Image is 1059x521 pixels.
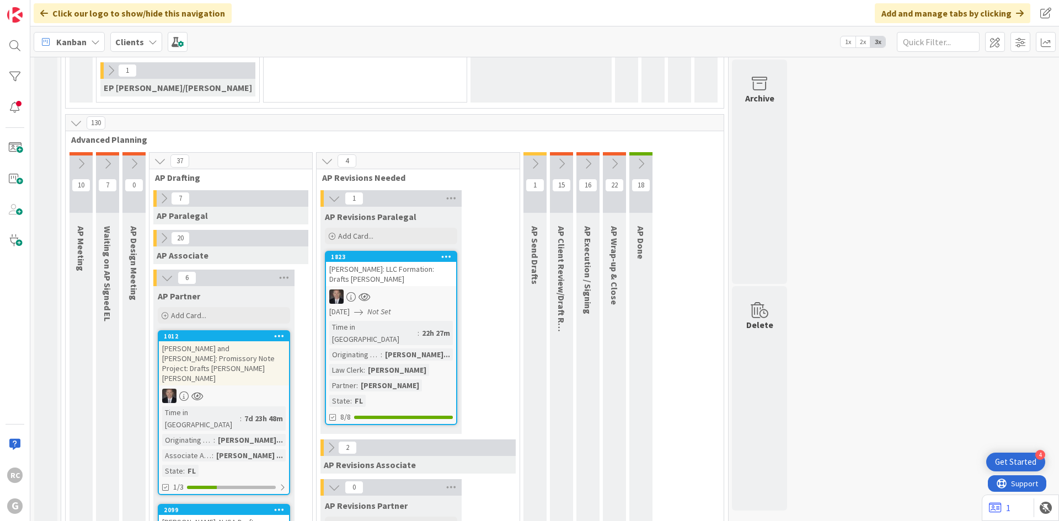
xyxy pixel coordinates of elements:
span: 20 [171,232,190,245]
div: Click our logo to show/hide this navigation [34,3,232,23]
div: 1012 [159,331,289,341]
div: State [329,395,350,407]
span: 3x [870,36,885,47]
span: 37 [170,154,189,168]
span: AP Design Meeting [129,226,140,300]
span: : [240,412,242,425]
span: : [363,364,365,376]
span: 2x [855,36,870,47]
b: Clients [115,36,144,47]
img: BG [329,289,344,304]
div: BG [326,289,456,304]
img: Visit kanbanzone.com [7,7,23,23]
div: 1012 [164,332,289,340]
div: 1823[PERSON_NAME]: LLC Formation: Drafts [PERSON_NAME] [326,252,456,286]
span: Support [23,2,50,15]
span: 0 [125,179,143,192]
span: Add Card... [171,310,206,320]
div: Time in [GEOGRAPHIC_DATA] [329,321,418,345]
span: 16 [579,179,597,192]
div: Get Started [995,456,1036,468]
span: AP Associate [157,250,208,261]
span: [DATE] [329,306,350,318]
div: [PERSON_NAME]: LLC Formation: Drafts [PERSON_NAME] [326,262,456,286]
span: 1 [118,64,137,77]
div: 1823 [326,252,456,262]
div: BG [159,389,289,403]
div: Originating Attorney [162,434,213,446]
span: 6 [178,271,196,284]
span: 22 [605,179,624,192]
div: Partner [329,379,356,391]
div: State [162,465,183,477]
span: AP Revisions Needed [322,172,506,183]
span: : [381,348,382,361]
span: AP Revisions Partner [325,500,408,511]
span: Add Card... [338,231,373,241]
span: : [418,327,419,339]
div: 22h 27m [419,327,453,339]
span: AP Client Review/Draft Review Meeting [556,226,567,381]
span: 130 [87,116,105,130]
span: AP Drafting [155,172,298,183]
span: 1x [841,36,855,47]
span: AP Done [635,226,646,259]
div: 2099 [159,505,289,515]
div: Time in [GEOGRAPHIC_DATA] [162,406,240,431]
div: 4 [1035,450,1045,460]
span: : [212,449,213,461]
span: AP Send Drafts [529,226,541,284]
span: AP Meeting [76,226,87,271]
span: : [213,434,215,446]
div: [PERSON_NAME]... [382,348,453,361]
div: [PERSON_NAME]... [215,434,286,446]
div: 7d 23h 48m [242,412,286,425]
span: Kanban [56,35,87,49]
span: 0 [345,481,363,494]
span: AP Paralegal [157,210,208,221]
span: AP Wrap-up & Close [609,226,620,305]
div: RC [7,468,23,483]
div: Associate Assigned [162,449,212,461]
div: [PERSON_NAME] ... [213,449,286,461]
a: 1012[PERSON_NAME] and [PERSON_NAME]: Promissory Note Project: Drafts [PERSON_NAME] [PERSON_NAME]B... [158,330,290,495]
div: G [7,498,23,514]
span: AP Execution / Signing [582,226,593,314]
div: Originating Attorney [329,348,381,361]
div: 1012[PERSON_NAME] and [PERSON_NAME]: Promissory Note Project: Drafts [PERSON_NAME] [PERSON_NAME] [159,331,289,385]
span: AP Revisions Paralegal [325,211,416,222]
div: Add and manage tabs by clicking [875,3,1030,23]
span: 2 [338,441,357,454]
span: 7 [98,179,117,192]
div: Delete [746,318,773,331]
span: : [350,395,352,407]
span: 4 [338,154,356,168]
div: [PERSON_NAME] and [PERSON_NAME]: Promissory Note Project: Drafts [PERSON_NAME] [PERSON_NAME] [159,341,289,385]
span: AP Revisions Associate [324,459,416,470]
span: 8/8 [340,411,351,423]
span: : [183,465,185,477]
div: [PERSON_NAME] [365,364,429,376]
span: 7 [171,192,190,205]
span: 1 [526,179,544,192]
div: Open Get Started checklist, remaining modules: 4 [986,453,1045,471]
a: 1823[PERSON_NAME]: LLC Formation: Drafts [PERSON_NAME]BG[DATE]Not SetTime in [GEOGRAPHIC_DATA]:22... [325,251,457,425]
div: [PERSON_NAME] [358,379,422,391]
div: 1823 [331,253,456,261]
a: 1 [989,501,1010,514]
div: FL [352,395,366,407]
span: 1/3 [173,481,184,493]
span: : [356,379,358,391]
span: 10 [72,179,90,192]
div: FL [185,465,199,477]
span: 1 [345,192,363,205]
div: Law Clerk [329,364,363,376]
span: 18 [632,179,650,192]
i: Not Set [367,307,391,316]
span: AP Partner [158,291,200,302]
div: Archive [745,92,774,105]
input: Quick Filter... [897,32,980,52]
span: Advanced Planning [71,134,710,145]
div: 2099 [164,506,289,514]
span: 15 [552,179,571,192]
